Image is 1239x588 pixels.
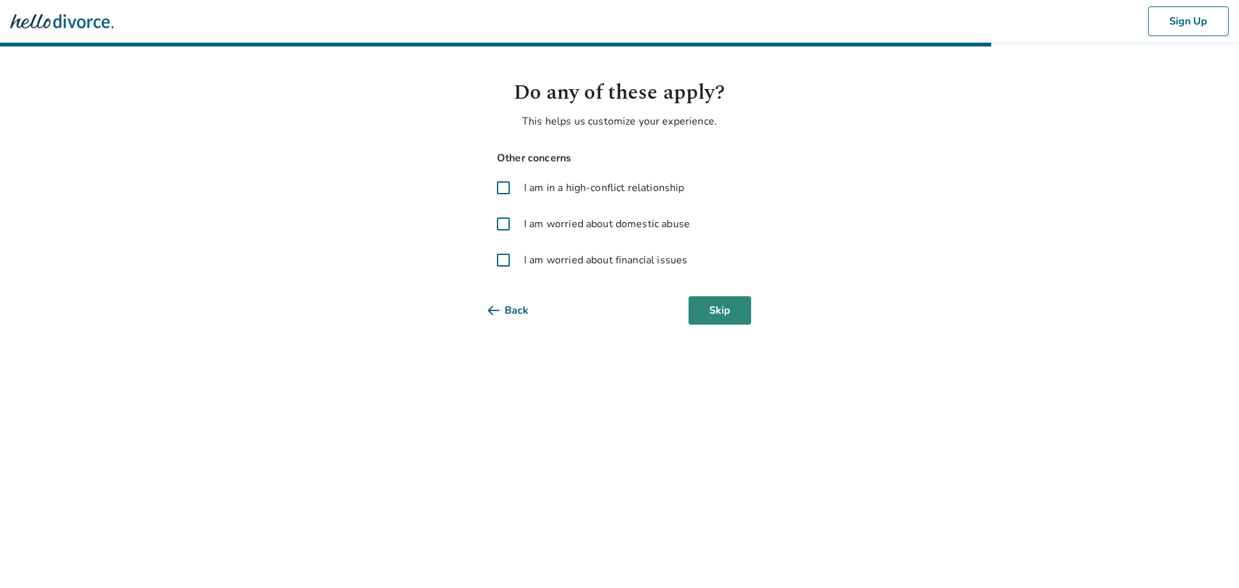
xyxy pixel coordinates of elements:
[488,77,751,108] h1: Do any of these apply?
[689,296,751,325] button: Skip
[10,8,114,34] img: Hello Divorce Logo
[524,216,690,232] span: I am worried about domestic abuse
[524,252,687,268] span: I am worried about financial issues
[488,150,751,167] span: Other concerns
[1148,6,1229,36] button: Sign Up
[488,296,549,325] button: Back
[1174,526,1239,588] iframe: Chat Widget
[524,180,684,196] span: I am in a high-conflict relationship
[488,114,751,129] p: This helps us customize your experience.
